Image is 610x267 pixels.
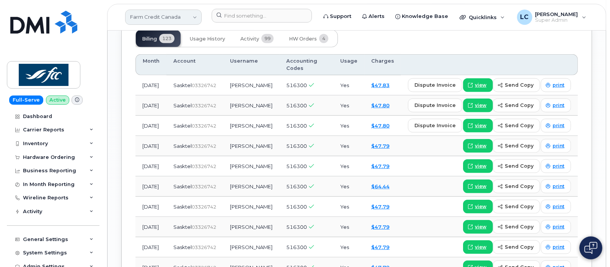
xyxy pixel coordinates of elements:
[371,204,390,210] a: $47.79
[475,244,486,251] span: view
[223,217,279,237] td: [PERSON_NAME]
[357,9,390,24] a: Alerts
[414,122,456,129] span: dispute invoice
[223,95,279,116] td: [PERSON_NAME]
[173,123,192,129] span: Sasktel
[414,81,456,89] span: dispute invoice
[333,75,364,95] td: Yes
[505,142,533,149] span: send copy
[192,143,216,149] span: 03326742
[261,34,274,43] span: 99
[333,116,364,136] td: Yes
[463,180,493,193] a: view
[493,78,540,92] button: send copy
[475,223,486,230] span: view
[512,10,592,25] div: Logan Cole
[493,139,540,153] button: send copy
[475,82,486,89] span: view
[192,123,216,129] span: 03326742
[212,9,312,23] input: Find something...
[505,162,533,170] span: send copy
[173,204,192,210] span: Sasktel
[541,200,571,214] a: print
[541,119,571,133] a: print
[371,244,390,250] a: $47.79
[390,9,453,24] a: Knowledge Base
[493,180,540,193] button: send copy
[190,36,225,42] span: Usage History
[553,163,564,170] span: print
[541,240,571,254] a: print
[289,36,317,42] span: HW Orders
[223,237,279,257] td: [PERSON_NAME]
[408,99,462,112] button: dispute invoice
[173,244,192,250] span: Sasktel
[463,200,493,214] a: view
[223,136,279,156] td: [PERSON_NAME]
[135,237,166,257] td: [DATE]
[286,224,307,230] span: 516300
[240,36,259,42] span: Activity
[463,99,493,112] a: view
[371,163,390,169] a: $47.79
[192,103,216,108] span: 03326742
[371,183,390,189] a: $64.44
[553,244,564,251] span: print
[223,156,279,176] td: [PERSON_NAME]
[279,54,333,75] th: Accounting Codes
[505,122,533,129] span: send copy
[505,223,533,230] span: send copy
[541,159,571,173] a: print
[173,82,192,88] span: Sasktel
[493,220,540,234] button: send copy
[192,244,216,250] span: 03326742
[584,242,597,254] img: Open chat
[135,176,166,197] td: [DATE]
[135,75,166,95] td: [DATE]
[166,54,223,75] th: Account
[333,217,364,237] td: Yes
[553,203,564,210] span: print
[402,13,448,20] span: Knowledge Base
[535,17,578,23] span: Super Admin
[286,102,307,108] span: 516300
[192,204,216,210] span: 03326742
[493,240,540,254] button: send copy
[333,197,364,217] td: Yes
[333,176,364,197] td: Yes
[333,95,364,116] td: Yes
[520,13,529,22] span: LC
[173,102,192,108] span: Sasktel
[173,143,192,149] span: Sasktel
[454,10,510,25] div: Quicklinks
[135,136,166,156] td: [DATE]
[286,204,307,210] span: 516300
[318,9,357,24] a: Support
[286,183,307,189] span: 516300
[553,102,564,109] span: print
[505,183,533,190] span: send copy
[371,224,390,230] a: $47.79
[493,119,540,133] button: send copy
[135,116,166,136] td: [DATE]
[553,142,564,149] span: print
[463,240,493,254] a: view
[319,34,328,43] span: 4
[286,244,307,250] span: 516300
[493,99,540,112] button: send copy
[475,142,486,149] span: view
[553,223,564,230] span: print
[541,78,571,92] a: print
[223,75,279,95] td: [PERSON_NAME]
[408,119,462,133] button: dispute invoice
[371,82,390,88] a: $47.83
[414,102,456,109] span: dispute invoice
[469,14,497,20] span: Quicklinks
[223,176,279,197] td: [PERSON_NAME]
[541,220,571,234] a: print
[541,180,571,193] a: print
[371,102,390,108] a: $47.80
[369,13,385,20] span: Alerts
[173,224,192,230] span: Sasktel
[463,139,493,153] a: view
